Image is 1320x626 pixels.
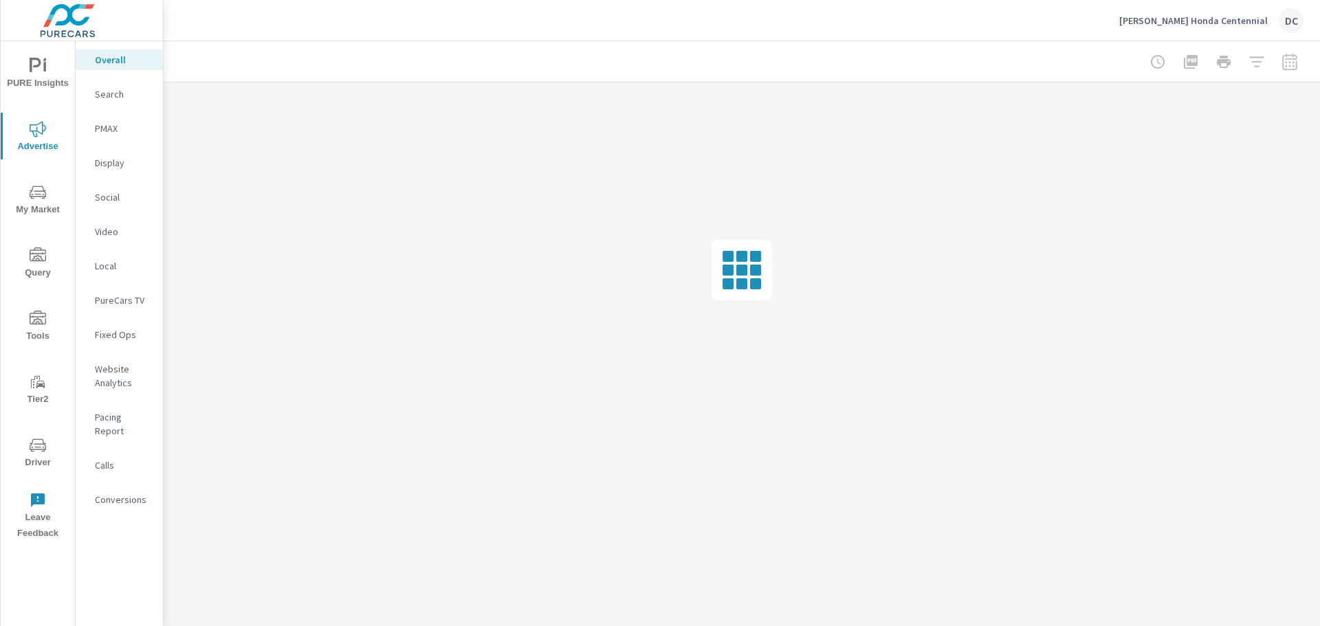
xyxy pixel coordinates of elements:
div: Conversions [76,489,163,510]
p: Fixed Ops [95,328,152,342]
p: Display [95,156,152,170]
div: Search [76,84,163,104]
div: Video [76,221,163,242]
div: PMAX [76,118,163,139]
span: Driver [5,437,71,471]
p: Overall [95,53,152,67]
div: Fixed Ops [76,324,163,345]
div: DC [1279,8,1303,33]
span: My Market [5,184,71,218]
div: Website Analytics [76,359,163,393]
div: nav menu [1,41,75,547]
div: Calls [76,455,163,476]
p: Calls [95,458,152,472]
span: Leave Feedback [5,492,71,541]
div: Social [76,187,163,208]
div: PureCars TV [76,290,163,311]
span: Query [5,247,71,281]
p: Conversions [95,493,152,506]
p: Local [95,259,152,273]
p: Website Analytics [95,362,152,390]
p: Pacing Report [95,410,152,438]
p: PMAX [95,122,152,135]
p: [PERSON_NAME] Honda Centennial [1119,14,1268,27]
span: Tools [5,311,71,344]
div: Pacing Report [76,407,163,441]
div: Local [76,256,163,276]
p: PureCars TV [95,293,152,307]
span: Tier2 [5,374,71,407]
span: PURE Insights [5,58,71,91]
p: Video [95,225,152,238]
div: Overall [76,49,163,70]
p: Social [95,190,152,204]
div: Display [76,153,163,173]
p: Search [95,87,152,101]
span: Advertise [5,121,71,155]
